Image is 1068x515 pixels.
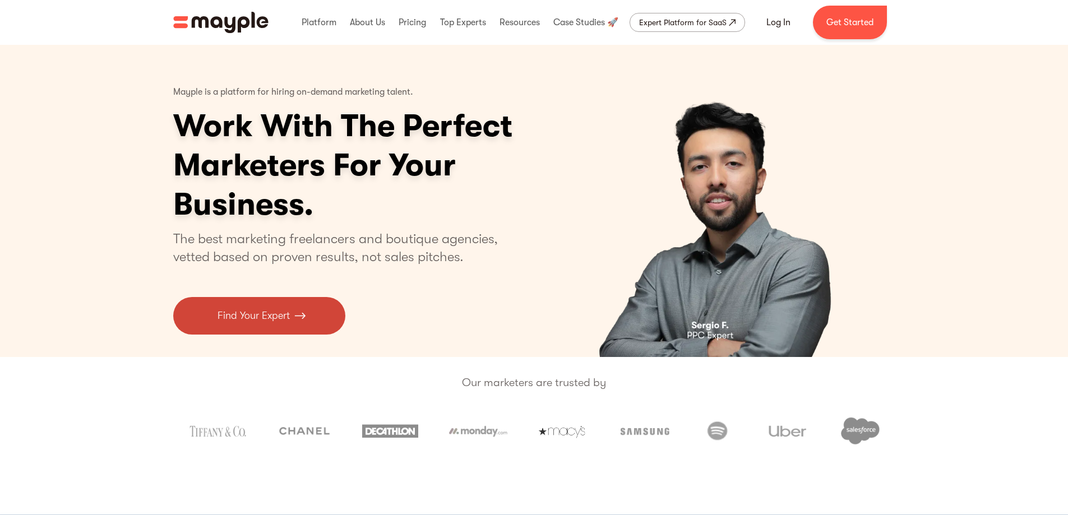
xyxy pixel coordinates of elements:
p: Find Your Expert [218,308,290,323]
img: Mayple logo [173,12,269,33]
p: Mayple is a platform for hiring on-demand marketing talent. [173,78,413,106]
a: Log In [753,9,804,36]
h1: Work With The Perfect Marketers For Your Business. [173,106,599,224]
div: Top Experts [437,4,489,40]
div: 1 of 4 [545,45,895,357]
a: Get Started [813,6,887,39]
a: Find Your Expert [173,297,345,335]
div: About Us [347,4,388,40]
div: Resources [497,4,543,40]
div: Expert Platform for SaaS [639,16,727,29]
p: The best marketing freelancers and boutique agencies, vetted based on proven results, not sales p... [173,230,511,266]
a: Expert Platform for SaaS [630,13,745,32]
iframe: Chat Widget [1012,461,1068,515]
a: home [173,12,269,33]
div: Pricing [396,4,429,40]
div: carousel [545,45,895,357]
div: Platform [299,4,339,40]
